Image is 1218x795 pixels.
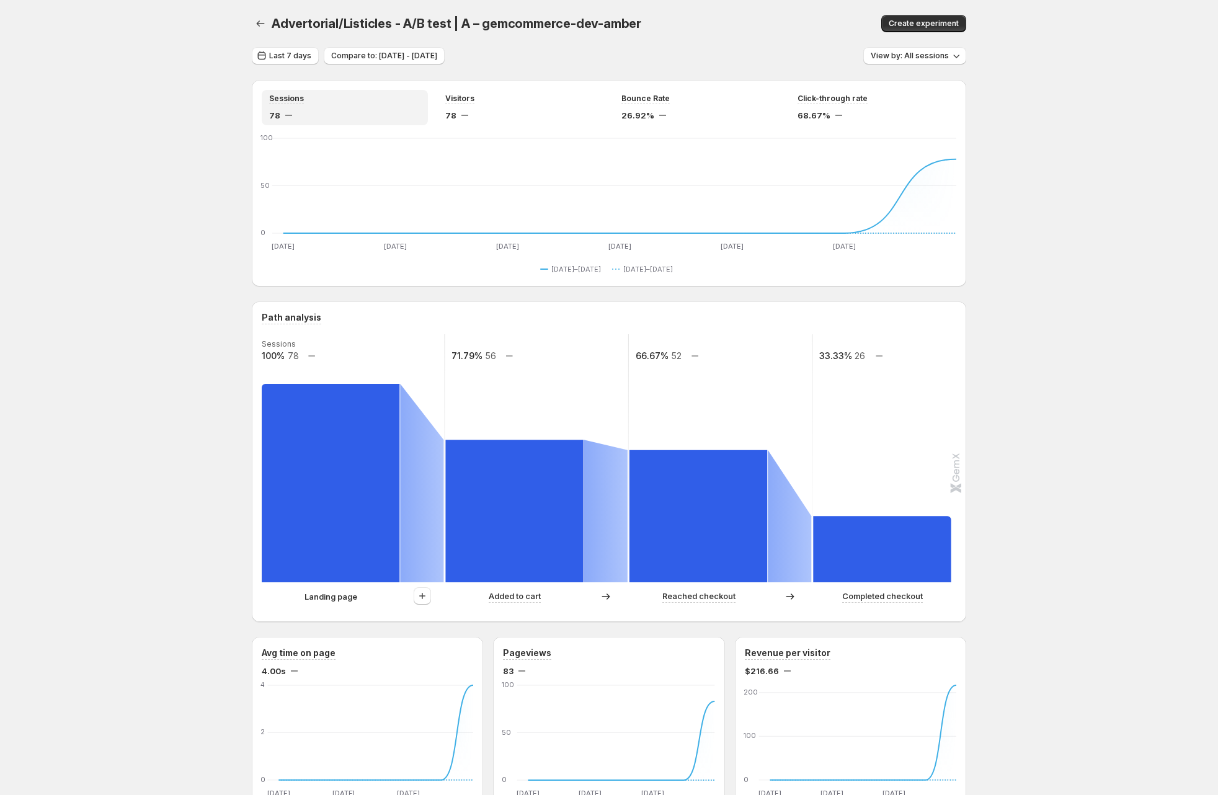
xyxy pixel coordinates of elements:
[269,51,311,61] span: Last 7 days
[612,262,678,277] button: [DATE]–[DATE]
[744,688,758,696] text: 200
[623,264,673,274] span: [DATE]–[DATE]
[324,47,445,64] button: Compare to: [DATE] - [DATE]
[260,133,273,142] text: 100
[260,228,265,237] text: 0
[671,350,682,361] text: 52
[260,181,270,190] text: 50
[745,647,830,659] h3: Revenue per visitor
[540,262,606,277] button: [DATE]–[DATE]
[881,15,966,32] button: Create experiment
[496,242,519,251] text: [DATE]
[551,264,601,274] span: [DATE]–[DATE]
[331,51,437,61] span: Compare to: [DATE] - [DATE]
[842,590,923,602] p: Completed checkout
[744,731,756,740] text: 100
[288,350,299,361] text: 78
[445,440,583,582] path: Added to cart: 56
[260,680,265,689] text: 4
[262,647,336,659] h3: Avg time on page
[721,242,744,251] text: [DATE]
[489,590,541,602] p: Added to cart
[621,94,670,104] span: Bounce Rate
[798,109,830,122] span: 68.67%
[503,665,513,677] span: 83
[485,350,496,361] text: 56
[819,350,852,361] text: 33.33%
[384,242,407,251] text: [DATE]
[445,109,456,122] span: 78
[662,590,736,602] p: Reached checkout
[855,350,865,361] text: 26
[502,680,514,689] text: 100
[621,109,654,122] span: 26.92%
[304,590,357,603] p: Landing page
[252,47,319,64] button: Last 7 days
[889,19,959,29] span: Create experiment
[871,51,949,61] span: View by: All sessions
[863,47,966,64] button: View by: All sessions
[813,516,951,582] path: Completed checkout: 26
[833,242,856,251] text: [DATE]
[262,311,321,324] h3: Path analysis
[744,775,749,784] text: 0
[269,109,280,122] span: 78
[636,350,669,361] text: 66.67%
[262,665,286,677] span: 4.00s
[503,647,551,659] h3: Pageviews
[272,16,641,31] span: Advertorial/Listicles - A/B test | A – gemcommerce-dev-amber
[260,775,265,784] text: 0
[502,728,511,737] text: 50
[262,339,296,349] text: Sessions
[262,350,285,361] text: 100%
[260,728,265,737] text: 2
[445,94,474,104] span: Visitors
[451,350,482,361] text: 71.79%
[272,242,295,251] text: [DATE]
[502,775,507,784] text: 0
[798,94,868,104] span: Click-through rate
[745,665,779,677] span: $216.66
[269,94,304,104] span: Sessions
[608,242,631,251] text: [DATE]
